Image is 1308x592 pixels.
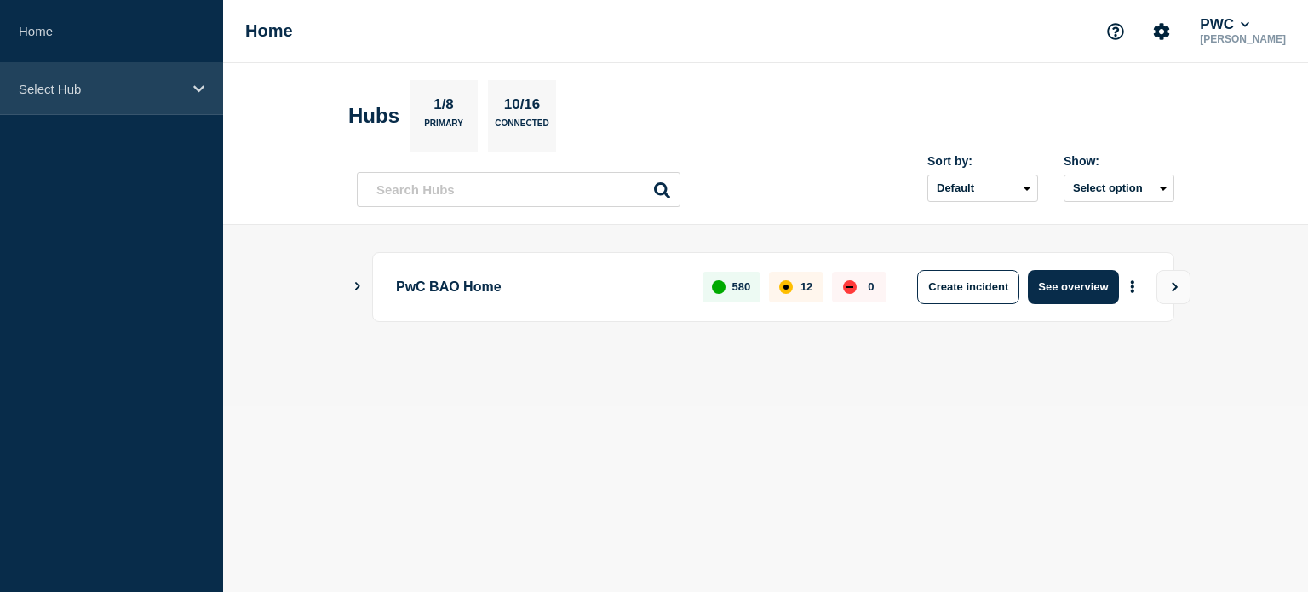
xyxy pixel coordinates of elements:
[779,280,793,294] div: affected
[427,96,461,118] p: 1/8
[1064,175,1174,202] button: Select option
[712,280,726,294] div: up
[1196,16,1253,33] button: PWC
[1196,33,1289,45] p: [PERSON_NAME]
[348,104,399,128] h2: Hubs
[1144,14,1179,49] button: Account settings
[1098,14,1133,49] button: Support
[1156,270,1190,304] button: View
[245,21,293,41] h1: Home
[353,280,362,293] button: Show Connected Hubs
[927,175,1038,202] select: Sort by
[19,82,182,96] p: Select Hub
[843,280,857,294] div: down
[1122,271,1144,302] button: More actions
[927,154,1038,168] div: Sort by:
[424,118,463,136] p: Primary
[1064,154,1174,168] div: Show:
[732,280,751,293] p: 580
[497,96,547,118] p: 10/16
[917,270,1019,304] button: Create incident
[800,280,812,293] p: 12
[1028,270,1118,304] button: See overview
[357,172,680,207] input: Search Hubs
[868,280,874,293] p: 0
[495,118,548,136] p: Connected
[396,270,683,304] p: PwC BAO Home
